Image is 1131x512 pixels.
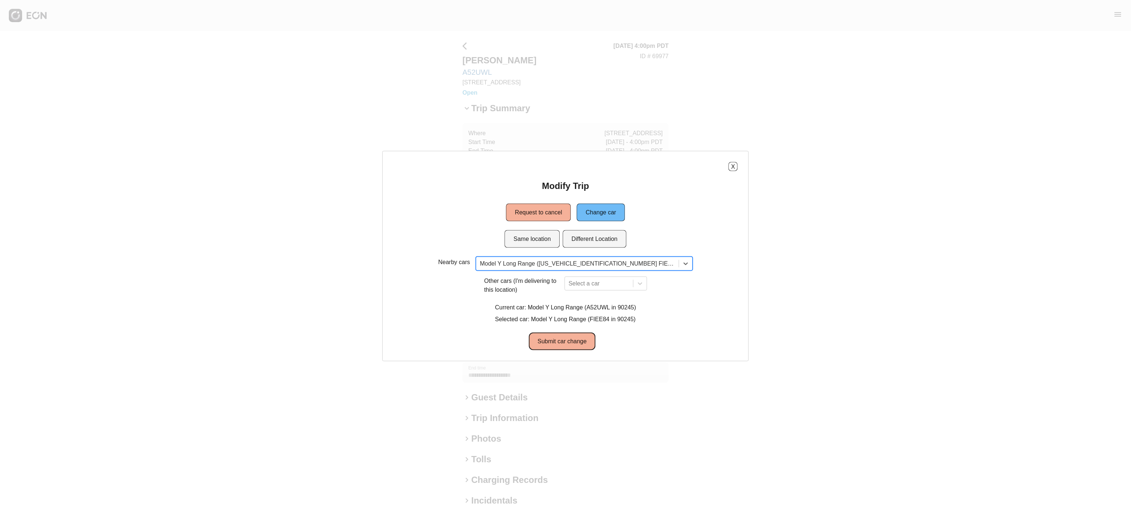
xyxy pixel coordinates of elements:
[505,230,560,248] button: Same location
[506,204,571,221] button: Request to cancel
[529,333,595,350] button: Submit car change
[438,258,470,267] p: Nearby cars
[495,315,636,324] p: Selected car: Model Y Long Range (FIEE84 in 90245)
[542,180,589,192] h2: Modify Trip
[495,303,636,312] p: Current car: Model Y Long Range (A52UWL in 90245)
[484,277,561,294] p: Other cars (I'm delivering to this location)
[577,204,625,221] button: Change car
[563,230,626,248] button: Different Location
[729,162,738,171] button: X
